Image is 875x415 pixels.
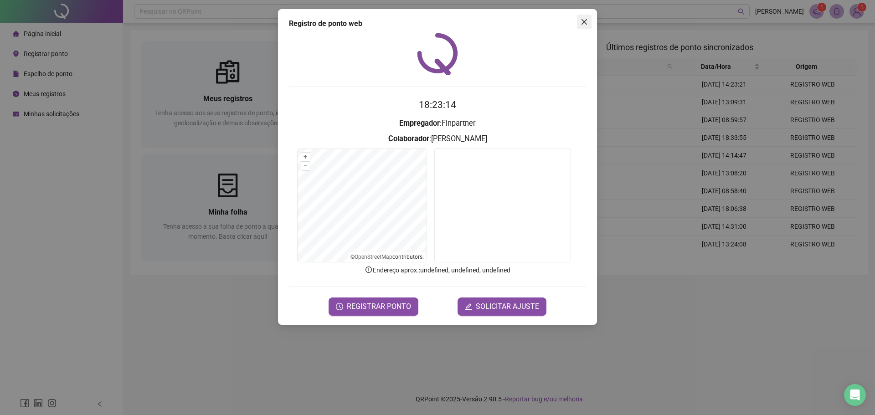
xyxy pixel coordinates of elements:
span: SOLICITAR AJUSTE [476,301,539,312]
button: – [301,162,310,170]
div: Registro de ponto web [289,18,586,29]
span: info-circle [365,266,373,274]
strong: Empregador [399,119,440,128]
button: Close [577,15,592,29]
span: close [581,18,588,26]
img: QRPoint [417,33,458,75]
button: + [301,153,310,161]
button: editSOLICITAR AJUSTE [458,297,546,316]
div: Open Intercom Messenger [844,384,866,406]
button: REGISTRAR PONTO [329,297,418,316]
time: 18:23:14 [419,99,456,110]
span: REGISTRAR PONTO [347,301,411,312]
h3: : [PERSON_NAME] [289,133,586,145]
strong: Colaborador [388,134,429,143]
span: clock-circle [336,303,343,310]
span: edit [465,303,472,310]
a: OpenStreetMap [355,254,392,260]
p: Endereço aprox. : undefined, undefined, undefined [289,265,586,275]
h3: : Finpartner [289,118,586,129]
li: © contributors. [350,254,424,260]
